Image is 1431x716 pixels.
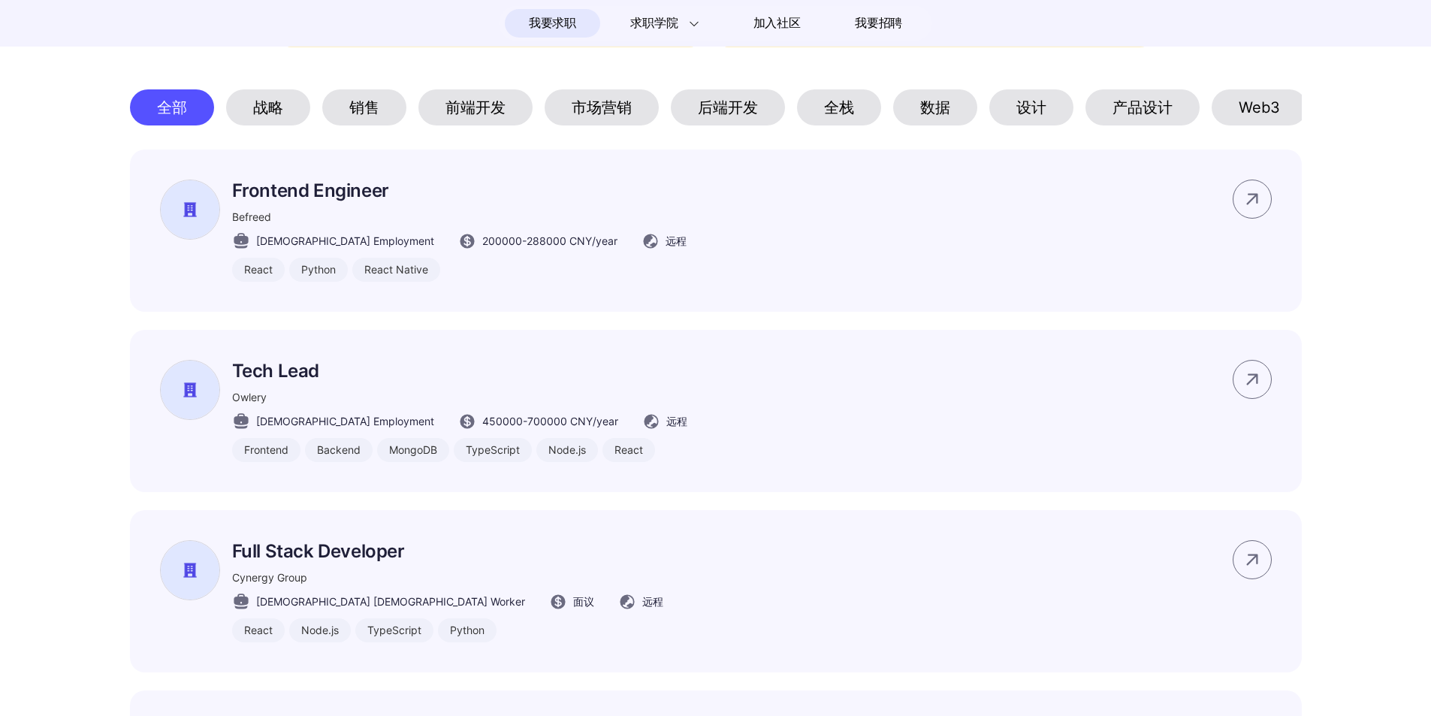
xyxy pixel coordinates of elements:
[130,89,214,125] div: 全部
[377,438,449,462] div: MongoDB
[232,180,687,201] p: Frontend Engineer
[256,413,434,429] span: [DEMOGRAPHIC_DATA] Employment
[545,89,659,125] div: 市场营销
[666,413,687,429] span: 远程
[232,540,663,562] p: Full Stack Developer
[289,258,348,282] div: Python
[454,438,532,462] div: TypeScript
[1085,89,1200,125] div: 产品设计
[797,89,881,125] div: 全栈
[482,233,617,249] span: 200000 - 288000 CNY /year
[305,438,373,462] div: Backend
[232,360,687,382] p: Tech Lead
[289,618,351,642] div: Node.js
[989,89,1073,125] div: 设计
[855,14,902,32] span: 我要招聘
[893,89,977,125] div: 数据
[256,233,434,249] span: [DEMOGRAPHIC_DATA] Employment
[642,594,663,609] span: 远程
[232,210,271,223] span: Befreed
[232,258,285,282] div: React
[671,89,785,125] div: 后端开发
[418,89,533,125] div: 前端开发
[232,438,300,462] div: Frontend
[232,571,307,584] span: Cynergy Group
[529,11,576,35] span: 我要求职
[256,594,525,609] span: [DEMOGRAPHIC_DATA] [DEMOGRAPHIC_DATA] Worker
[573,594,594,609] span: 面议
[232,391,267,403] span: Owlery
[630,14,678,32] span: 求职学院
[753,11,801,35] span: 加入社区
[355,618,433,642] div: TypeScript
[536,438,598,462] div: Node.js
[322,89,406,125] div: 销售
[482,413,618,429] span: 450000 - 700000 CNY /year
[232,618,285,642] div: React
[226,89,310,125] div: 战略
[602,438,655,462] div: React
[666,233,687,249] span: 远程
[352,258,440,282] div: React Native
[438,618,497,642] div: Python
[1212,89,1307,125] div: Web3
